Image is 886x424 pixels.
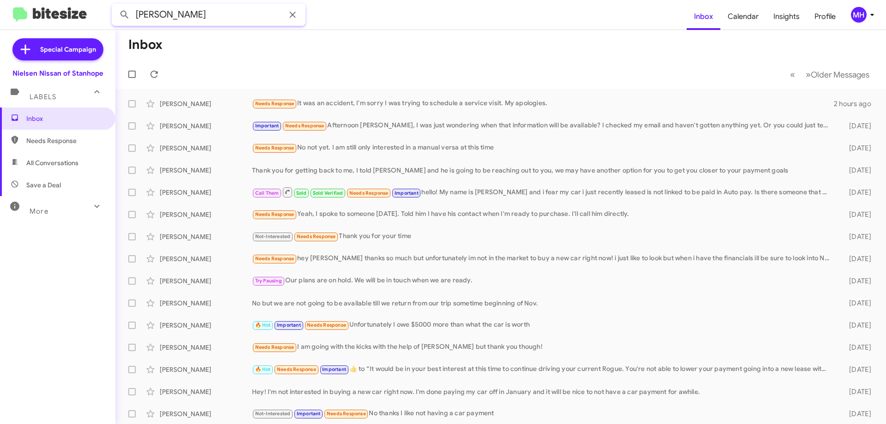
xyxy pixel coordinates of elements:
span: Needs Response [327,411,366,417]
span: More [30,207,48,215]
div: hey [PERSON_NAME] thanks so much but unfortunately im not in the market to buy a new car right no... [252,253,834,264]
div: [PERSON_NAME] [160,409,252,418]
span: Not-Interested [255,411,291,417]
a: Calendar [720,3,766,30]
span: Try Pausing [255,278,282,284]
button: Previous [784,65,801,84]
div: [DATE] [834,143,879,153]
span: Needs Response [26,136,105,145]
div: [PERSON_NAME] [160,121,252,131]
div: [DATE] [834,409,879,418]
span: 🔥 Hot [255,322,271,328]
div: Yeah, I spoke to someone [DATE]. Told him I have his contact when I'm ready to purchase. I'll cal... [252,209,834,220]
span: Not-Interested [255,233,291,239]
div: [PERSON_NAME] [160,365,252,374]
div: [PERSON_NAME] [160,166,252,175]
span: Sold [296,190,307,196]
div: Afternoon [PERSON_NAME], I was just wondering when that information will be available? I checked ... [252,120,834,131]
span: Special Campaign [40,45,96,54]
span: All Conversations [26,158,78,167]
span: Needs Response [277,366,316,372]
span: Important [297,411,321,417]
span: « [790,69,795,80]
div: [PERSON_NAME] [160,276,252,286]
span: Sold Verified [313,190,343,196]
div: No not yet. I am still only interested in a manual versa at this time [252,143,834,153]
nav: Page navigation example [785,65,875,84]
div: [PERSON_NAME] [160,210,252,219]
div: [DATE] [834,343,879,352]
div: Nielsen Nissan of Stanhope [12,69,103,78]
div: [DATE] [834,166,879,175]
span: 🔥 Hot [255,366,271,372]
div: [DATE] [834,387,879,396]
span: Needs Response [255,101,294,107]
input: Search [112,4,305,26]
button: MH [843,7,876,23]
div: [DATE] [834,299,879,308]
span: Needs Response [255,211,294,217]
div: hello! My name is [PERSON_NAME] and i fear my car i just recently leased is not linked to be paid... [252,186,834,198]
a: Profile [807,3,843,30]
div: No thanks I like not having a car payment [252,408,834,419]
div: [PERSON_NAME] [160,387,252,396]
span: Important [395,190,419,196]
div: [PERSON_NAME] [160,232,252,241]
div: Unfortunately I owe $5000 more than what the car is worth [252,320,834,330]
div: Thank you for your time [252,231,834,242]
div: [DATE] [834,365,879,374]
span: Call Them [255,190,279,196]
div: Our plans are on hold. We will be in touch when we are ready. [252,275,834,286]
span: Older Messages [811,70,869,80]
span: Needs Response [255,145,294,151]
div: [PERSON_NAME] [160,188,252,197]
span: » [806,69,811,80]
div: No but we are not going to be available till we return from our trip sometime beginning of Nov. [252,299,834,308]
div: ​👍​ to “ It would be in your best interest at this time to continue driving your current Rogue. Y... [252,364,834,375]
div: Hey! I'm not interested in buying a new car right now. I'm done paying my car off in January and ... [252,387,834,396]
div: 2 hours ago [834,99,879,108]
div: [DATE] [834,121,879,131]
div: Thank you for getting back to me, I told [PERSON_NAME] and he is going to be reaching out to you,... [252,166,834,175]
a: Special Campaign [12,38,103,60]
div: [PERSON_NAME] [160,99,252,108]
div: [DATE] [834,210,879,219]
span: Important [277,322,301,328]
div: [PERSON_NAME] [160,321,252,330]
div: [PERSON_NAME] [160,299,252,308]
div: [PERSON_NAME] [160,343,252,352]
span: Save a Deal [26,180,61,190]
div: [PERSON_NAME] [160,254,252,263]
a: Insights [766,3,807,30]
div: [DATE] [834,276,879,286]
a: Inbox [687,3,720,30]
div: I am going with the kicks with the help of [PERSON_NAME] but thank you though! [252,342,834,352]
span: Labels [30,93,56,101]
div: It was an accident, I'm sorry I was trying to schedule a service visit. My apologies. [252,98,834,109]
span: Needs Response [349,190,389,196]
span: Needs Response [297,233,336,239]
span: Important [322,366,346,372]
span: Needs Response [285,123,324,129]
span: Needs Response [255,256,294,262]
div: [DATE] [834,254,879,263]
span: Needs Response [255,344,294,350]
span: Important [255,123,279,129]
span: Inbox [26,114,105,123]
div: [DATE] [834,321,879,330]
div: [PERSON_NAME] [160,143,252,153]
div: MH [851,7,867,23]
div: [DATE] [834,188,879,197]
span: Needs Response [307,322,346,328]
button: Next [800,65,875,84]
h1: Inbox [128,37,162,52]
div: [DATE] [834,232,879,241]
